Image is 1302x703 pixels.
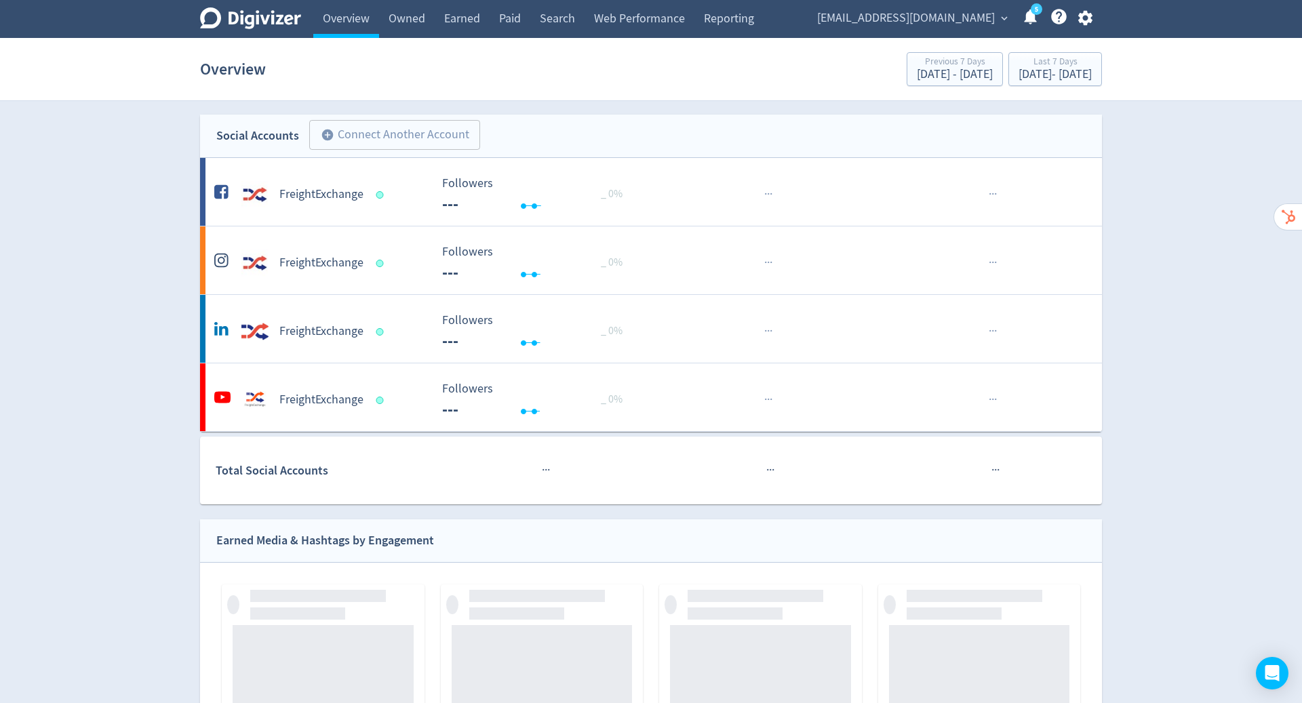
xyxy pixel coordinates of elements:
h1: Overview [200,47,266,91]
span: · [769,462,772,479]
div: Open Intercom Messenger [1256,657,1288,689]
span: · [770,391,772,408]
span: · [542,462,545,479]
span: Data last synced: 4 Sep 2025, 6:02am (AEST) [376,191,388,199]
span: · [997,462,1000,479]
span: · [767,186,770,203]
img: FreightExchange undefined [241,318,269,345]
h5: FreightExchange [279,392,363,408]
img: FreightExchange undefined [241,386,269,414]
a: FreightExchange undefinedFreightExchange Followers --- Followers --- _ 0%······ [200,295,1102,363]
h5: FreightExchange [279,186,363,203]
span: _ 0% [601,187,623,201]
span: · [764,323,767,340]
span: · [991,462,994,479]
svg: Followers --- [435,382,639,418]
span: · [770,186,772,203]
img: FreightExchange undefined [241,181,269,208]
span: · [767,254,770,271]
span: · [994,323,997,340]
button: [EMAIL_ADDRESS][DOMAIN_NAME] [812,7,1011,29]
span: · [991,323,994,340]
span: [EMAIL_ADDRESS][DOMAIN_NAME] [817,7,995,29]
h5: FreightExchange [279,323,363,340]
span: Data last synced: 3 Sep 2025, 9:02pm (AEST) [376,328,388,336]
a: FreightExchange undefinedFreightExchange Followers --- Followers --- _ 0%······ [200,363,1102,431]
span: · [989,186,991,203]
span: · [770,323,772,340]
a: FreightExchange undefinedFreightExchange Followers --- Followers --- _ 0%······ [200,158,1102,226]
svg: Followers --- [435,314,639,350]
span: · [989,323,991,340]
a: 5 [1031,3,1042,15]
img: FreightExchange undefined [241,249,269,277]
svg: Followers --- [435,177,639,213]
span: · [764,254,767,271]
span: · [545,462,547,479]
a: Connect Another Account [299,122,480,150]
button: Previous 7 Days[DATE] - [DATE] [907,52,1003,86]
span: Data last synced: 3 Sep 2025, 9:02pm (AEST) [376,260,388,267]
svg: Followers --- [435,245,639,281]
span: · [994,462,997,479]
span: _ 0% [601,393,623,406]
div: [DATE] - [DATE] [917,68,993,81]
h5: FreightExchange [279,255,363,271]
span: · [989,391,991,408]
span: · [772,462,774,479]
span: · [547,462,550,479]
span: Data last synced: 4 Sep 2025, 12:01pm (AEST) [376,397,388,404]
span: · [764,186,767,203]
span: · [994,254,997,271]
span: · [766,462,769,479]
button: Connect Another Account [309,120,480,150]
a: FreightExchange undefinedFreightExchange Followers --- Followers --- _ 0%······ [200,226,1102,294]
div: [DATE] - [DATE] [1019,68,1092,81]
span: · [770,254,772,271]
div: Total Social Accounts [216,461,432,481]
span: · [991,254,994,271]
button: Last 7 Days[DATE]- [DATE] [1008,52,1102,86]
span: · [764,391,767,408]
span: · [989,254,991,271]
span: add_circle [321,128,334,142]
span: · [991,391,994,408]
span: · [991,186,994,203]
text: 5 [1035,5,1038,14]
span: _ 0% [601,324,623,338]
div: Previous 7 Days [917,57,993,68]
span: · [994,391,997,408]
div: Last 7 Days [1019,57,1092,68]
span: · [994,186,997,203]
span: · [767,323,770,340]
div: Earned Media & Hashtags by Engagement [216,531,434,550]
div: Social Accounts [216,126,299,146]
span: · [767,391,770,408]
span: expand_more [998,12,1010,24]
span: _ 0% [601,256,623,269]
